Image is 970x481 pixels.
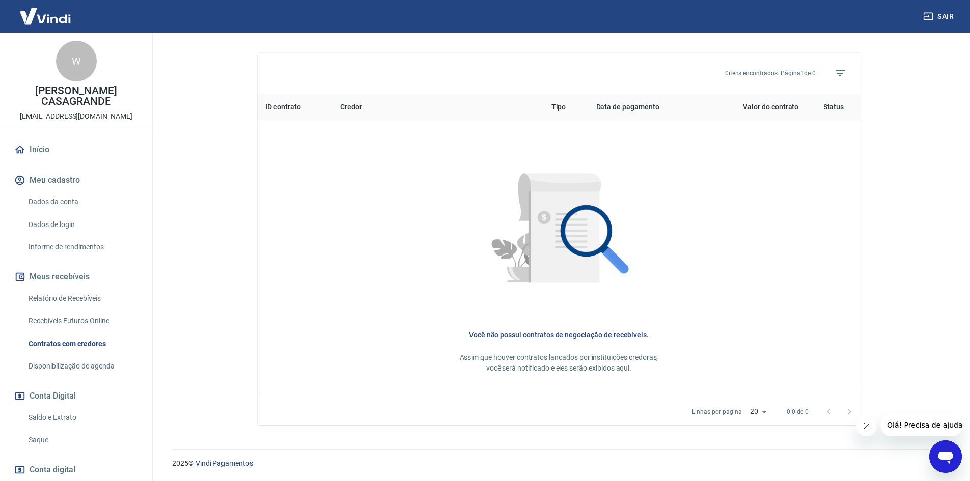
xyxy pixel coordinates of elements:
[24,356,140,377] a: Disponibilização de agenda
[746,404,770,419] div: 20
[24,333,140,354] a: Contratos com credores
[921,7,958,26] button: Sair
[12,169,140,191] button: Meu cadastro
[703,94,807,121] th: Valor do contrato
[692,407,741,416] p: Linhas por página
[24,214,140,235] a: Dados de login
[460,353,658,372] span: Assim que houver contratos lançados por instituições credoras, você será notificado e eles serão ...
[12,138,140,161] a: Início
[30,463,75,477] span: Conta digital
[828,61,852,86] span: Filtros
[24,237,140,258] a: Informe de rendimentos
[881,414,962,436] iframe: Mensagem da empresa
[12,266,140,288] button: Meus recebíveis
[196,459,253,467] a: Vindi Pagamentos
[8,86,144,107] p: [PERSON_NAME] CASAGRANDE
[465,137,653,326] img: Nenhum item encontrado
[725,69,816,78] p: 0 itens encontrados. Página 1 de 0
[24,430,140,450] a: Saque
[274,330,844,340] h6: Você não possui contratos de negociação de recebíveis.
[12,1,78,32] img: Vindi
[12,385,140,407] button: Conta Digital
[588,94,703,121] th: Data de pagamento
[856,416,877,436] iframe: Fechar mensagem
[24,407,140,428] a: Saldo e Extrato
[24,310,140,331] a: Recebíveis Futuros Online
[20,111,132,122] p: [EMAIL_ADDRESS][DOMAIN_NAME]
[929,440,962,473] iframe: Botão para abrir a janela de mensagens
[807,94,860,121] th: Status
[56,41,97,81] div: W
[12,459,140,481] a: Conta digital
[787,407,809,416] p: 0-0 de 0
[24,288,140,309] a: Relatório de Recebíveis
[24,191,140,212] a: Dados da conta
[172,458,946,469] p: 2025 ©
[258,94,332,121] th: ID contrato
[543,94,588,121] th: Tipo
[332,94,543,121] th: Credor
[6,7,86,15] span: Olá! Precisa de ajuda?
